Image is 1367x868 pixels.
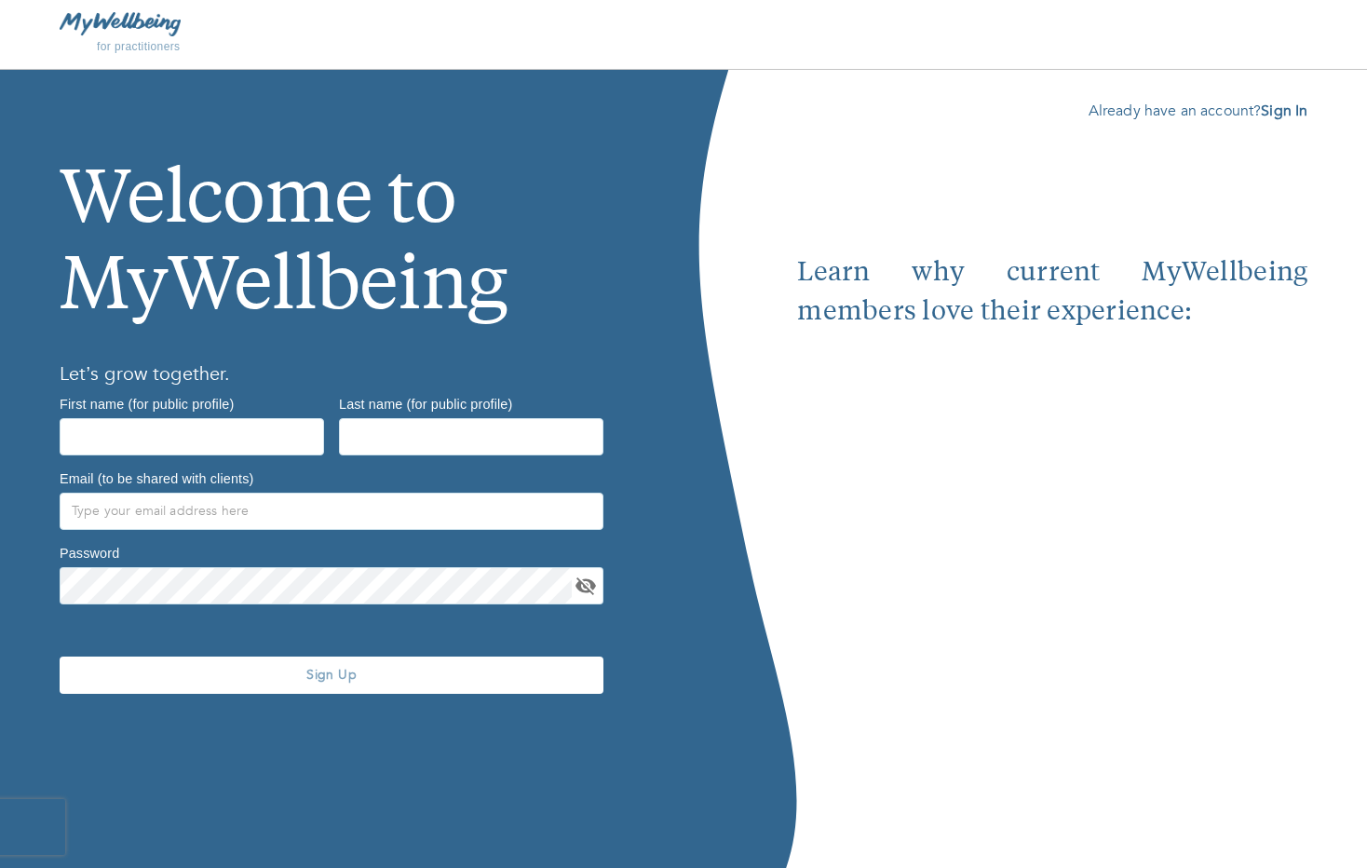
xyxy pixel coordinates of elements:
[60,359,624,389] h6: Let’s grow together.
[797,254,1307,332] p: Learn why current MyWellbeing members love their experience:
[60,546,119,559] label: Password
[60,397,234,410] label: First name (for public profile)
[1261,101,1307,121] a: Sign In
[572,572,600,600] button: toggle password visibility
[60,657,603,694] button: Sign Up
[67,666,596,684] span: Sign Up
[97,40,181,53] span: for practitioners
[797,100,1307,122] p: Already have an account?
[60,471,253,484] label: Email (to be shared with clients)
[797,332,1307,715] iframe: Embedded youtube
[339,397,512,410] label: Last name (for public profile)
[60,493,603,530] input: Type your email address here
[60,100,624,333] h1: Welcome to MyWellbeing
[60,12,181,35] img: MyWellbeing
